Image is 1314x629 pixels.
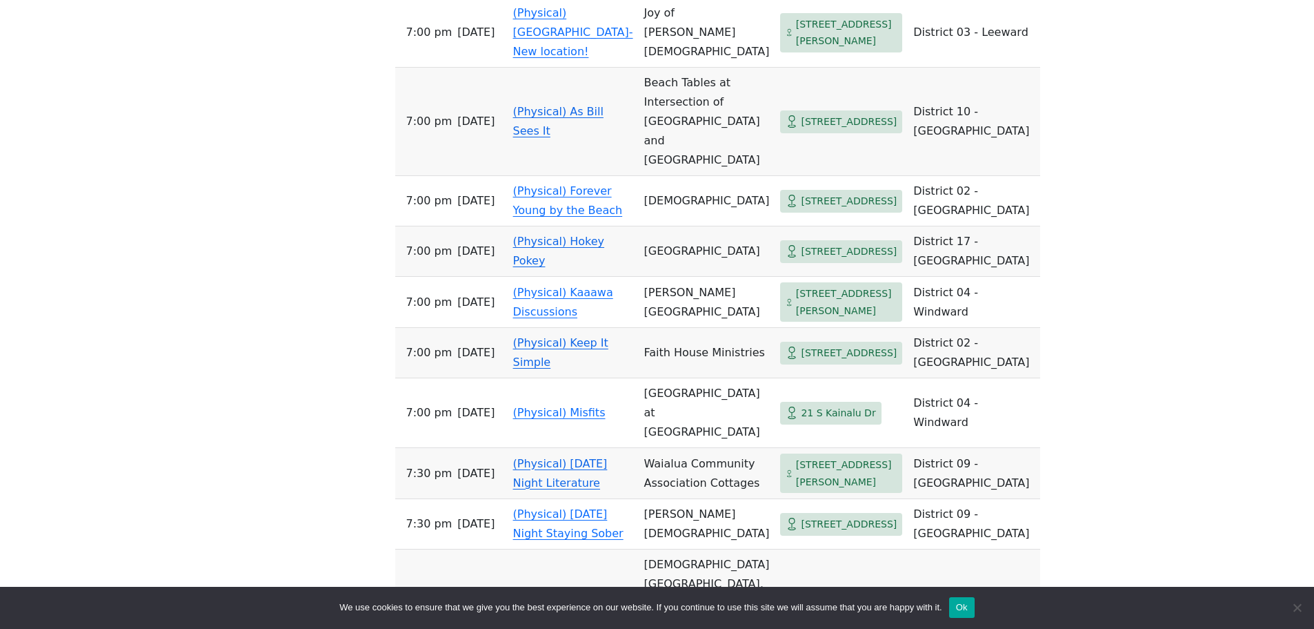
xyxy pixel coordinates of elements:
[339,601,942,615] span: We use cookies to ensure that we give you the best experience on our website. If you continue to ...
[457,23,495,42] span: [DATE]
[801,345,897,362] span: [STREET_ADDRESS]
[406,343,452,362] span: 7:00 PM
[406,191,452,211] span: 7:00 PM
[801,405,875,422] span: 21 S Kainalu Dr
[639,176,775,226] td: [DEMOGRAPHIC_DATA]
[457,242,495,261] span: [DATE]
[908,277,1040,328] td: District 04 - Windward
[513,336,608,369] a: (Physical) Keep It Simple
[639,328,775,378] td: Faith House Ministries
[457,112,495,131] span: [DATE]
[639,68,775,176] td: Beach Tables at Intersection of [GEOGRAPHIC_DATA] and [GEOGRAPHIC_DATA]
[908,448,1040,499] td: District 09 - [GEOGRAPHIC_DATA]
[406,23,452,42] span: 7:00 PM
[949,597,975,618] button: Ok
[908,378,1040,448] td: District 04 - Windward
[513,507,624,540] a: (Physical) [DATE] Night Staying Sober
[457,403,495,423] span: [DATE]
[801,193,897,210] span: [STREET_ADDRESS]
[513,184,623,217] a: (Physical) Forever Young by the Beach
[406,242,452,261] span: 7:00 PM
[406,464,452,483] span: 7:30 PM
[908,68,1040,176] td: District 10 - [GEOGRAPHIC_DATA]
[639,378,775,448] td: [GEOGRAPHIC_DATA] at [GEOGRAPHIC_DATA]
[639,226,775,277] td: [GEOGRAPHIC_DATA]
[457,293,495,312] span: [DATE]
[796,456,897,490] span: [STREET_ADDRESS][PERSON_NAME]
[457,191,495,211] span: [DATE]
[513,6,633,58] a: (Physical) [GEOGRAPHIC_DATA]- New location!
[457,514,495,534] span: [DATE]
[908,328,1040,378] td: District 02 - [GEOGRAPHIC_DATA]
[406,514,452,534] span: 7:30 PM
[801,243,897,260] span: [STREET_ADDRESS]
[513,406,606,419] a: (Physical) Misfits
[801,113,897,130] span: [STREET_ADDRESS]
[513,457,608,490] a: (Physical) [DATE] Night Literature
[639,499,775,550] td: [PERSON_NAME][DEMOGRAPHIC_DATA]
[796,285,897,319] span: [STREET_ADDRESS][PERSON_NAME]
[796,16,897,50] span: [STREET_ADDRESS][PERSON_NAME]
[513,286,613,318] a: (Physical) Kaaawa Discussions
[513,105,604,137] a: (Physical) As Bill Sees It
[457,343,495,362] span: [DATE]
[639,448,775,499] td: Waialua Community Association Cottages
[406,293,452,312] span: 7:00 PM
[908,176,1040,226] td: District 02 - [GEOGRAPHIC_DATA]
[908,226,1040,277] td: District 17 - [GEOGRAPHIC_DATA]
[801,516,897,533] span: [STREET_ADDRESS]
[406,403,452,423] span: 7:00 PM
[457,464,495,483] span: [DATE]
[639,277,775,328] td: [PERSON_NAME][GEOGRAPHIC_DATA]
[513,235,604,267] a: (Physical) Hokey Pokey
[908,499,1040,550] td: District 09 - [GEOGRAPHIC_DATA]
[406,112,452,131] span: 7:00 PM
[1290,601,1304,615] span: No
